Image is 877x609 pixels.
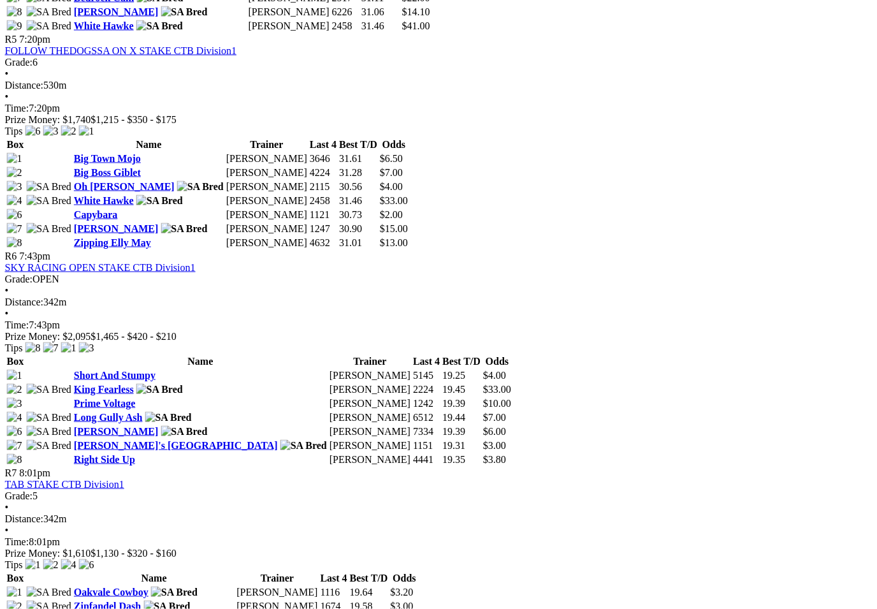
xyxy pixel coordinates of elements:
a: Zipping Elly May [74,237,151,248]
a: Oh [PERSON_NAME] [74,181,175,192]
span: $3.00 [483,440,506,451]
img: 1 [79,126,94,137]
span: Grade: [5,274,33,284]
td: [PERSON_NAME] [329,383,411,396]
img: 1 [61,342,76,354]
span: $33.00 [483,384,511,395]
td: 2458 [331,20,359,33]
img: 3 [7,398,22,409]
span: Box [7,356,24,367]
span: • [5,502,9,513]
div: Prize Money: $1,610 [5,548,872,559]
a: White Hawke [74,195,134,206]
img: 2 [61,126,76,137]
span: Time: [5,103,29,114]
td: [PERSON_NAME] [329,411,411,424]
td: 1116 [320,586,348,599]
th: Last 4 [309,138,337,151]
td: 7334 [412,425,440,438]
td: 1247 [309,223,337,235]
img: SA Bred [27,223,72,235]
span: $7.00 [483,412,506,423]
span: $15.00 [380,223,408,234]
div: 5 [5,490,872,502]
img: SA Bred [136,195,183,207]
img: 2 [7,167,22,179]
span: Distance: [5,80,43,91]
a: Big Town Mojo [74,153,141,164]
td: 6512 [412,411,440,424]
a: Right Side Up [74,454,135,465]
div: 530m [5,80,872,91]
th: Trainer [226,138,308,151]
span: Distance: [5,297,43,307]
img: 2 [43,559,59,571]
span: $6.00 [483,426,506,437]
span: Tips [5,559,23,570]
span: $14.10 [402,6,430,17]
span: Grade: [5,490,33,501]
td: 31.61 [339,152,379,165]
td: [PERSON_NAME] [226,209,308,221]
img: 1 [7,153,22,165]
span: $1,215 - $350 - $175 [91,114,177,125]
td: [PERSON_NAME] [226,223,308,235]
img: 7 [7,440,22,451]
td: 19.39 [442,397,482,410]
img: SA Bred [27,6,72,18]
span: $6.50 [380,153,403,164]
span: • [5,308,9,319]
a: SKY RACING OPEN STAKE CTB Division1 [5,262,196,273]
span: Tips [5,342,23,353]
div: 342m [5,297,872,308]
img: SA Bred [151,587,198,598]
img: SA Bred [161,426,208,437]
img: 4 [7,195,22,207]
img: SA Bred [27,426,72,437]
span: $1,465 - $420 - $210 [91,331,177,342]
td: 2458 [309,194,337,207]
div: 7:20pm [5,103,872,114]
img: 9 [7,20,22,32]
img: 7 [7,223,22,235]
span: R6 [5,251,17,261]
div: 7:43pm [5,319,872,331]
td: 31.46 [361,20,400,33]
td: 19.35 [442,453,482,466]
span: $3.80 [483,454,506,465]
span: Time: [5,319,29,330]
a: Long Gully Ash [74,412,143,423]
div: 8:01pm [5,536,872,548]
td: 4632 [309,237,337,249]
img: SA Bred [27,412,72,423]
td: 2224 [412,383,440,396]
img: 1 [7,587,22,598]
img: SA Bred [27,20,72,32]
div: OPEN [5,274,872,285]
td: [PERSON_NAME] [226,166,308,179]
th: Odds [482,355,512,368]
img: 7 [43,342,59,354]
img: SA Bred [177,181,224,193]
th: Best T/D [349,572,389,585]
a: FOLLOW THEDOGSSA ON X STAKE CTB Division1 [5,45,236,56]
td: 31.06 [361,6,400,18]
td: [PERSON_NAME] [329,425,411,438]
td: 31.28 [339,166,379,179]
a: [PERSON_NAME] [74,6,158,17]
img: SA Bred [27,587,72,598]
img: 6 [7,426,22,437]
th: Trainer [329,355,411,368]
td: [PERSON_NAME] [226,237,308,249]
img: 3 [7,181,22,193]
span: 7:20pm [20,34,51,45]
a: [PERSON_NAME]'s [GEOGRAPHIC_DATA] [74,440,278,451]
span: $10.00 [483,398,511,409]
span: 8:01pm [20,467,51,478]
th: Odds [379,138,409,151]
td: [PERSON_NAME] [329,369,411,382]
span: $4.00 [483,370,506,381]
img: SA Bred [136,20,183,32]
img: SA Bred [27,384,72,395]
a: Big Boss Giblet [74,167,141,178]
